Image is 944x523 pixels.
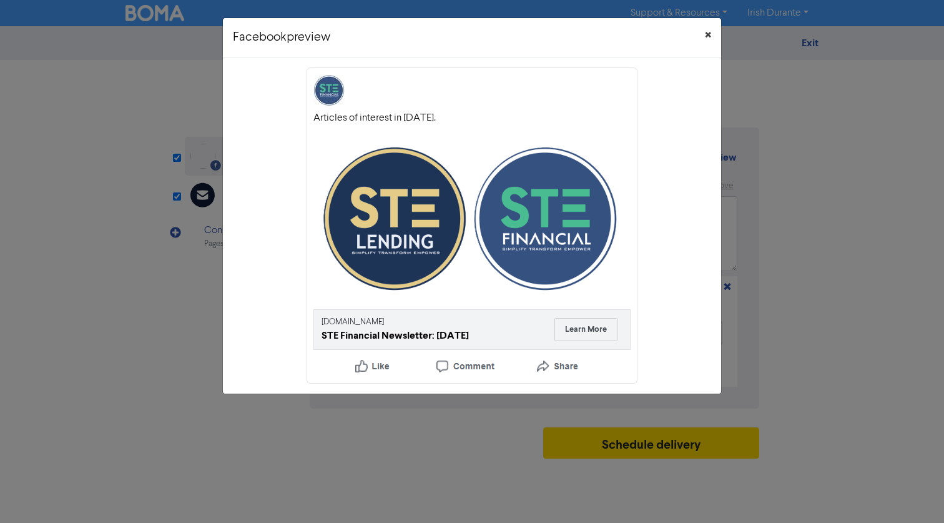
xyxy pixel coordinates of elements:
img: Like, Comment, Share [323,352,604,379]
div: STE Financial Newsletter: [DATE] [322,328,469,343]
iframe: Chat Widget [882,463,944,523]
a: [DOMAIN_NAME] [322,318,384,326]
button: Close [695,18,721,53]
h5: Facebook preview [233,28,330,47]
span: × [705,26,711,45]
div: Articles of interest in [DATE]. [313,111,631,126]
a: Learn More [554,324,617,334]
button: Learn More [554,318,617,341]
